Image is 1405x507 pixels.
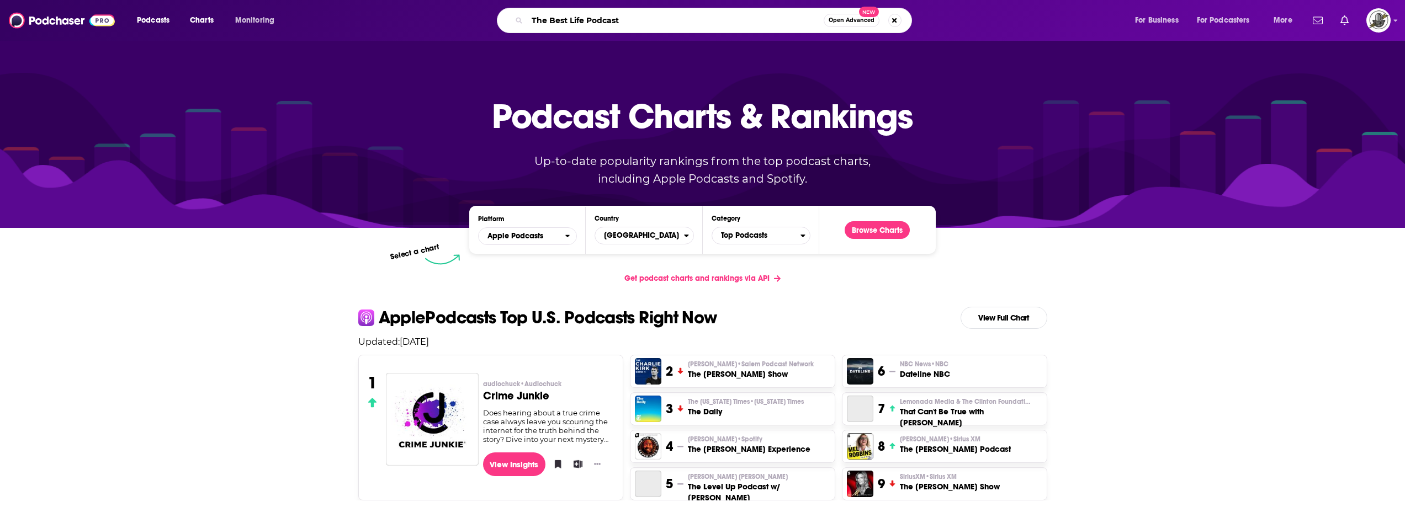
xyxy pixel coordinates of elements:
[900,435,1011,444] p: Mel Robbins • Sirius XM
[900,397,1032,406] span: Lemonada Media & The Clinton Foundation
[1366,8,1391,33] img: User Profile
[688,397,804,417] a: The [US_STATE] Times•[US_STATE] TimesThe Daily
[900,435,980,444] span: [PERSON_NAME]
[590,458,605,469] button: Show More Button
[829,18,874,23] span: Open Advanced
[688,406,804,417] h3: The Daily
[483,408,614,444] div: Does hearing about a true crime case always leave you scouring the internet for the truth behind ...
[900,369,950,380] h3: Dateline NBC
[507,8,922,33] div: Search podcasts, credits, & more...
[1266,12,1306,29] button: open menu
[527,12,824,29] input: Search podcasts, credits, & more...
[900,406,1042,428] h3: That Can't Be True with [PERSON_NAME]
[666,363,673,380] h3: 2
[900,397,1042,428] a: Lemonada Media & The Clinton FoundationThat Can't Be True with [PERSON_NAME]
[688,435,810,455] a: [PERSON_NAME]•SpotifyThe [PERSON_NAME] Experience
[900,435,1011,455] a: [PERSON_NAME]•Sirius XMThe [PERSON_NAME] Podcast
[931,360,948,368] span: • NBC
[712,226,800,245] span: Top Podcasts
[688,397,804,406] p: The New York Times • New York Times
[666,476,673,492] h3: 5
[900,360,948,369] span: NBC News
[688,369,814,380] h3: The [PERSON_NAME] Show
[750,398,804,405] span: • [US_STATE] Times
[847,433,873,460] a: The Mel Robbins Podcast
[137,13,169,28] span: Podcasts
[900,444,1011,455] h3: The [PERSON_NAME] Podcast
[390,242,441,261] p: Select a chart
[847,358,873,385] img: Dateline NBC
[878,438,885,455] h3: 8
[483,380,614,388] p: audiochuck • Audiochuck
[1127,12,1192,29] button: open menu
[878,476,885,492] h3: 9
[878,401,885,417] h3: 7
[1274,13,1292,28] span: More
[925,473,957,481] span: • Sirius XM
[688,397,804,406] span: The [US_STATE] Times
[349,337,1056,347] p: Updated: [DATE]
[900,472,1000,492] a: SiriusXM•Sirius XMThe [PERSON_NAME] Show
[1366,8,1391,33] span: Logged in as PodProMaxBooking
[595,227,693,244] button: Countries
[635,471,661,497] a: The Level Up Podcast w/ Paul Alex
[666,401,673,417] h3: 3
[737,435,762,443] span: • Spotify
[635,358,661,385] img: The Charlie Kirk Show
[900,360,950,380] a: NBC News•NBCDateline NBC
[688,472,830,481] p: Paul Alex Espinoza
[183,12,220,29] a: Charts
[859,7,879,17] span: New
[129,12,184,29] button: open menu
[487,232,543,240] span: Apple Podcasts
[550,456,561,472] button: Bookmark Podcast
[845,221,910,239] button: Browse Charts
[635,396,661,422] img: The Daily
[666,438,673,455] h3: 4
[358,309,374,325] img: apple Icon
[227,12,289,29] button: open menu
[961,307,1047,329] a: View Full Chart
[235,13,274,28] span: Monitoring
[688,435,810,444] p: Joe Rogan • Spotify
[878,363,885,380] h3: 6
[847,396,873,422] a: That Can't Be True with Chelsea Clinton
[900,472,957,481] span: SiriusXM
[478,227,577,245] h2: Platforms
[190,13,214,28] span: Charts
[520,380,561,388] span: • Audiochuck
[9,10,115,31] img: Podchaser - Follow, Share and Rate Podcasts
[1308,11,1327,30] a: Show notifications dropdown
[492,80,913,152] p: Podcast Charts & Rankings
[1197,13,1250,28] span: For Podcasters
[688,435,762,444] span: [PERSON_NAME]
[688,472,830,503] a: [PERSON_NAME] [PERSON_NAME]The Level Up Podcast w/ [PERSON_NAME]
[900,397,1042,406] p: Lemonada Media & The Clinton Foundation • Lemonada Media
[483,452,545,476] a: View Insights
[900,472,1000,481] p: SiriusXM • Sirius XM
[513,152,893,188] p: Up-to-date popularity rankings from the top podcast charts, including Apple Podcasts and Spotify.
[570,456,581,472] button: Add to List
[688,481,830,503] h3: The Level Up Podcast w/ [PERSON_NAME]
[635,433,661,460] a: The Joe Rogan Experience
[688,360,814,369] p: Charlie Kirk • Salem Podcast Network
[949,435,980,443] span: • Sirius XM
[483,380,614,408] a: audiochuck•AudiochuckCrime Junkie
[1336,11,1353,30] a: Show notifications dropdown
[824,14,879,27] button: Open AdvancedNew
[386,373,479,466] img: Crime Junkie
[847,471,873,497] img: The Megyn Kelly Show
[1190,12,1266,29] button: open menu
[688,472,788,481] span: [PERSON_NAME] [PERSON_NAME]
